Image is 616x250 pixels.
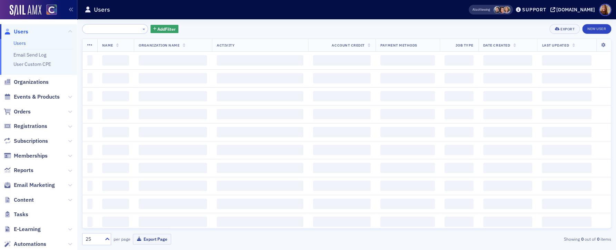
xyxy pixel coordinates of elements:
div: [DOMAIN_NAME] [556,7,595,13]
a: Organizations [4,78,49,86]
span: ‌ [444,145,473,155]
img: SailAMX [46,4,57,15]
span: ‌ [139,217,207,227]
span: Content [14,196,34,204]
span: ‌ [444,163,473,173]
span: ‌ [87,181,92,191]
span: ‌ [139,181,207,191]
span: ‌ [87,109,92,119]
span: ‌ [102,217,129,227]
span: ‌ [542,127,591,137]
a: View Homepage [41,4,57,16]
span: ‌ [217,91,303,101]
span: ‌ [102,199,129,209]
span: Automations [14,240,46,248]
button: Export [549,24,579,34]
span: ‌ [87,127,92,137]
span: ‌ [483,199,532,209]
span: ‌ [217,163,303,173]
button: Export Page [133,234,171,244]
span: Reports [14,167,33,174]
span: Pamela Galey-Coleman [493,6,501,13]
div: Support [522,7,546,13]
span: ‌ [483,145,532,155]
span: ‌ [483,181,532,191]
span: E-Learning [14,226,41,233]
label: per page [114,236,130,242]
span: ‌ [444,91,473,101]
span: Last Updated [542,43,569,48]
span: ‌ [313,73,370,83]
span: ‌ [483,73,532,83]
span: Name [102,43,113,48]
a: Memberships [4,152,48,160]
span: ‌ [380,199,435,209]
span: ‌ [380,145,435,155]
span: ‌ [380,55,435,66]
span: ‌ [87,73,92,83]
span: ‌ [139,145,207,155]
span: ‌ [483,109,532,119]
a: Automations [4,240,46,248]
a: Events & Products [4,93,60,101]
span: ‌ [380,217,435,227]
span: ‌ [444,55,473,66]
span: ‌ [380,181,435,191]
span: ‌ [313,55,370,66]
span: Orders [14,108,31,116]
span: ‌ [444,109,473,119]
span: Registrations [14,122,47,130]
span: ‌ [380,163,435,173]
span: ‌ [139,55,207,66]
span: ‌ [217,199,303,209]
span: Memberships [14,152,48,160]
span: ‌ [139,73,207,83]
span: ‌ [380,73,435,83]
span: ‌ [87,145,92,155]
span: ‌ [542,91,591,101]
a: Email Send Log [13,52,46,58]
span: ‌ [542,109,591,119]
span: Account Credit [332,43,364,48]
a: E-Learning [4,226,41,233]
span: ‌ [139,91,207,101]
span: ‌ [87,55,92,66]
span: Events & Products [14,93,60,101]
span: ‌ [313,109,370,119]
button: × [141,26,147,32]
span: Viewing [472,7,490,12]
span: Add Filter [157,26,176,32]
span: ‌ [483,163,532,173]
span: ‌ [313,163,370,173]
span: ‌ [542,73,591,83]
span: ‌ [217,181,303,191]
span: ‌ [217,145,303,155]
span: ‌ [483,127,532,137]
span: ‌ [313,217,370,227]
span: ‌ [217,109,303,119]
strong: 0 [596,236,600,242]
a: Users [4,28,28,36]
span: ‌ [483,55,532,66]
span: ‌ [217,127,303,137]
a: Orders [4,108,31,116]
div: 25 [86,236,101,243]
span: ‌ [102,109,129,119]
span: ‌ [102,181,129,191]
span: Profile [599,4,611,16]
button: AddFilter [150,25,179,33]
span: ‌ [87,91,92,101]
span: ‌ [542,55,591,66]
span: Organizations [14,78,49,86]
span: ‌ [102,163,129,173]
img: SailAMX [10,5,41,16]
span: ‌ [444,73,473,83]
span: ‌ [102,145,129,155]
span: Subscriptions [14,137,48,145]
span: Kelli Davis [503,6,510,13]
span: ‌ [542,217,591,227]
span: Date Created [483,43,510,48]
span: Katie Foo [498,6,506,13]
span: Job Type [455,43,473,48]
